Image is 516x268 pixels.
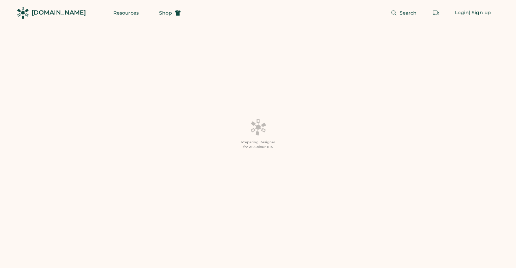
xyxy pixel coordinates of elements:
[455,9,469,16] div: Login
[250,119,266,136] img: Platens-Black-Loader-Spin-rich%20black.webp
[429,6,443,20] button: Retrieve an order
[469,9,491,16] div: | Sign up
[105,6,147,20] button: Resources
[400,11,417,15] span: Search
[151,6,189,20] button: Shop
[241,140,275,149] div: Preparing Designer for AS Colour 1114
[159,11,172,15] span: Shop
[17,7,29,19] img: Rendered Logo - Screens
[383,6,425,20] button: Search
[32,8,86,17] div: [DOMAIN_NAME]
